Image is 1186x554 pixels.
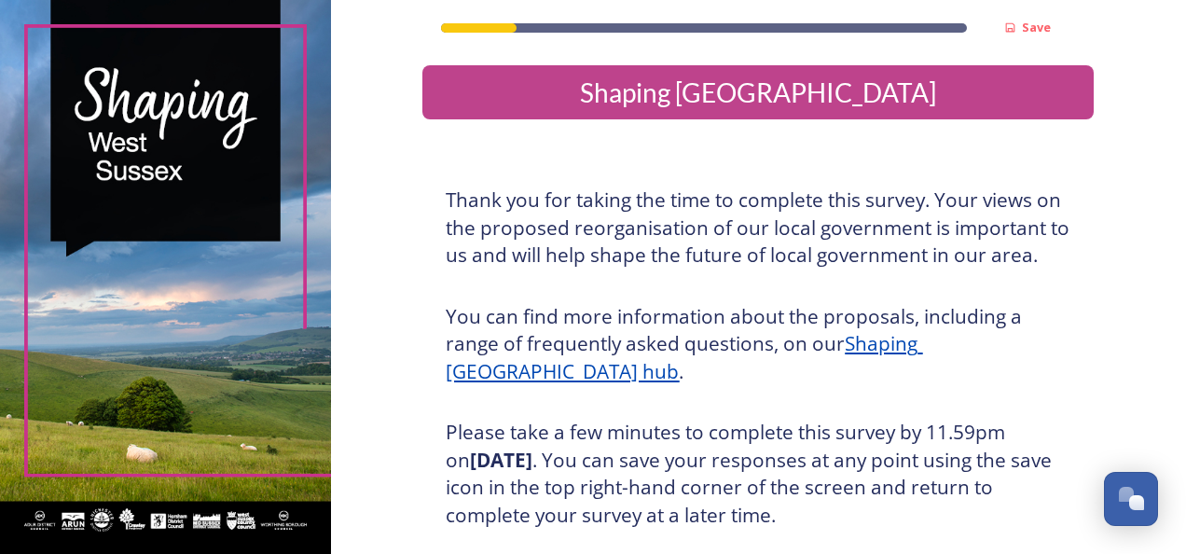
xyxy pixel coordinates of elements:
div: Shaping [GEOGRAPHIC_DATA] [430,73,1086,112]
a: Shaping [GEOGRAPHIC_DATA] hub [446,330,922,384]
strong: [DATE] [470,447,532,473]
h3: You can find more information about the proposals, including a range of frequently asked question... [446,303,1070,386]
h3: Please take a few minutes to complete this survey by 11.59pm on . You can save your responses at ... [446,419,1070,529]
button: Open Chat [1104,472,1158,526]
h3: Thank you for taking the time to complete this survey. Your views on the proposed reorganisation ... [446,187,1070,270]
strong: Save [1022,19,1051,35]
